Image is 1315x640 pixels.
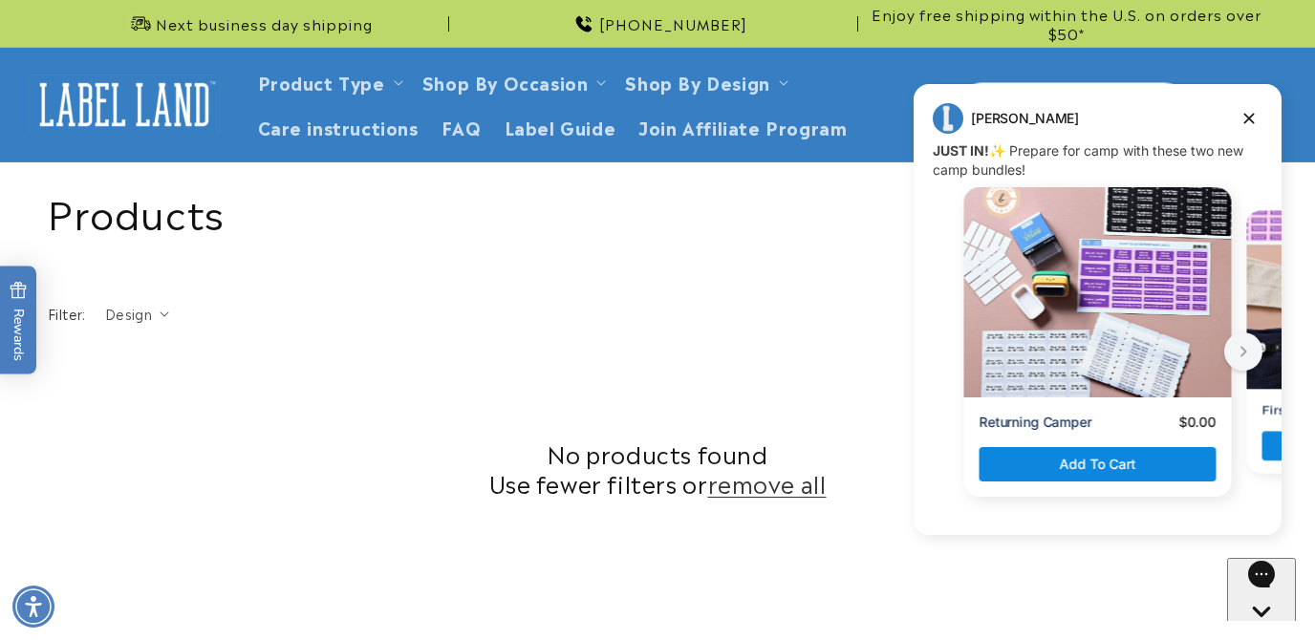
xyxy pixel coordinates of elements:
[48,438,1267,498] h2: No products found Use fewer filters or
[10,282,28,361] span: Rewards
[12,586,54,628] div: Accessibility Menu
[247,104,430,149] a: Care instructions
[363,321,479,337] p: First Time Camper
[866,5,1267,42] span: Enjoy free shipping within the U.S. on orders over $50*
[258,69,385,95] a: Product Type
[29,75,220,134] img: Label Land
[156,14,373,33] span: Next business day shipping
[247,59,411,104] summary: Product Type
[627,104,858,149] a: Join Affiliate Program
[22,68,227,141] a: Label Land
[258,116,419,138] span: Care instructions
[708,468,827,498] a: remove all
[105,304,169,324] summary: Design (0 selected)
[411,59,614,104] summary: Shop By Occasion
[422,71,589,93] span: Shop By Occasion
[899,81,1296,564] iframe: Gorgias live chat campaigns
[105,304,152,323] span: Design
[430,104,493,149] a: FAQ
[48,186,1267,236] h1: Products
[442,116,482,138] span: FAQ
[493,104,628,149] a: Label Guide
[48,304,86,324] h2: Filter:
[638,116,847,138] span: Join Affiliate Program
[505,116,616,138] span: Label Guide
[599,14,747,33] span: [PHONE_NUMBER]
[325,251,363,289] button: next button
[614,59,795,104] summary: Shop By Design
[1227,558,1296,621] iframe: Gorgias live chat messenger
[625,69,769,95] a: Shop By Design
